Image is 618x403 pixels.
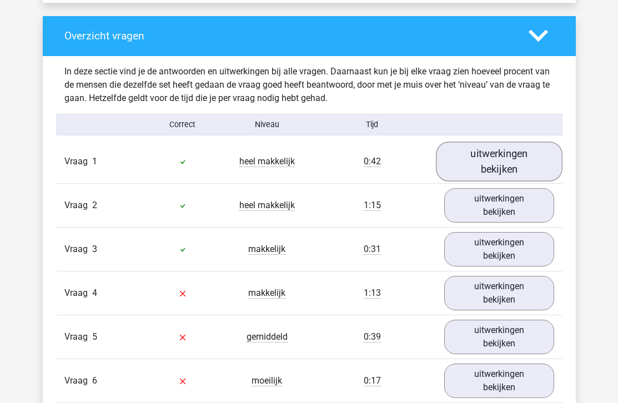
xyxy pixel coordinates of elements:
[364,288,381,299] span: 1:13
[309,119,435,130] div: Tijd
[444,276,554,310] a: uitwerkingen bekijken
[444,320,554,354] a: uitwerkingen bekijken
[364,244,381,255] span: 0:31
[444,188,554,223] a: uitwerkingen bekijken
[92,375,97,386] span: 6
[248,244,285,255] span: makkelijk
[64,155,92,168] span: Vraag
[239,156,295,167] span: heel makkelijk
[444,232,554,266] a: uitwerkingen bekijken
[252,375,282,386] span: moeilijk
[248,288,285,299] span: makkelijk
[140,119,225,130] div: Correct
[64,330,92,344] span: Vraag
[64,243,92,256] span: Vraag
[364,156,381,167] span: 0:42
[92,288,97,298] span: 4
[247,331,288,342] span: gemiddeld
[92,200,97,210] span: 2
[239,200,295,211] span: heel makkelijk
[64,199,92,212] span: Vraag
[64,29,512,42] h4: Overzicht vragen
[64,374,92,387] span: Vraag
[56,65,562,105] div: In deze sectie vind je de antwoorden en uitwerkingen bij alle vragen. Daarnaast kun je bij elke v...
[92,331,97,342] span: 5
[444,364,554,398] a: uitwerkingen bekijken
[364,331,381,342] span: 0:39
[92,244,97,254] span: 3
[364,375,381,386] span: 0:17
[364,200,381,211] span: 1:15
[92,156,97,167] span: 1
[225,119,309,130] div: Niveau
[436,142,562,181] a: uitwerkingen bekijken
[64,286,92,300] span: Vraag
